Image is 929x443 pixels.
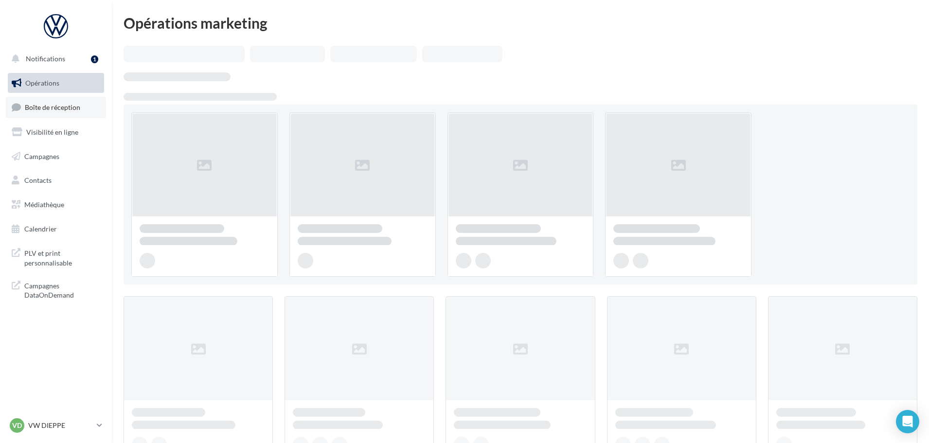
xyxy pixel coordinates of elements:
span: PLV et print personnalisable [24,247,100,267]
a: Opérations [6,73,106,93]
span: Contacts [24,176,52,184]
div: 1 [91,55,98,63]
a: Calendrier [6,219,106,239]
button: Notifications 1 [6,49,102,69]
p: VW DIEPPE [28,421,93,430]
span: Notifications [26,54,65,63]
span: Boîte de réception [25,103,80,111]
a: Boîte de réception [6,97,106,118]
span: Campagnes [24,152,59,160]
span: VD [12,421,22,430]
a: Visibilité en ligne [6,122,106,142]
span: Opérations [25,79,59,87]
div: Open Intercom Messenger [896,410,919,433]
span: Campagnes DataOnDemand [24,279,100,300]
div: Opérations marketing [124,16,917,30]
a: PLV et print personnalisable [6,243,106,271]
a: Campagnes DataOnDemand [6,275,106,304]
span: Visibilité en ligne [26,128,78,136]
a: Campagnes [6,146,106,167]
a: Médiathèque [6,195,106,215]
a: VD VW DIEPPE [8,416,104,435]
a: Contacts [6,170,106,191]
span: Médiathèque [24,200,64,209]
span: Calendrier [24,225,57,233]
